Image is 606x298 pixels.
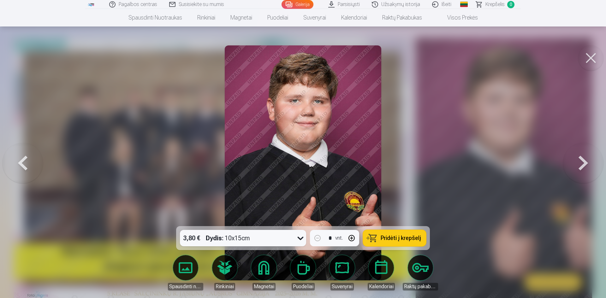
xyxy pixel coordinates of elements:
button: Pridėti į krepšelį [363,230,426,246]
div: Suvenyrai [330,283,354,290]
a: Raktų pakabukas [403,255,438,290]
div: vnt. [335,234,343,242]
a: Visos prekės [430,9,485,26]
a: Magnetai [223,9,260,26]
a: Suvenyrai [324,255,360,290]
a: Spausdinti nuotraukas [168,255,203,290]
div: 3,80 € [180,230,203,246]
span: Pridėti į krepšelį [381,235,421,241]
div: Magnetai [252,283,276,290]
a: Kalendoriai [364,255,399,290]
a: Spausdinti nuotraukas [121,9,190,26]
span: Krepšelis [485,1,505,8]
a: Puodeliai [260,9,296,26]
div: 10x15cm [206,230,250,246]
a: Raktų pakabukas [375,9,430,26]
div: Raktų pakabukas [403,283,438,290]
div: Puodeliai [292,283,315,290]
div: Kalendoriai [368,283,395,290]
strong: Dydis : [206,234,223,242]
span: 0 [507,1,514,8]
a: Kalendoriai [334,9,375,26]
a: Puodeliai [285,255,321,290]
a: Rinkiniai [190,9,223,26]
a: Suvenyrai [296,9,334,26]
a: Rinkiniai [207,255,242,290]
a: Magnetai [246,255,282,290]
div: Rinkiniai [214,283,235,290]
img: /fa2 [88,3,95,6]
div: Spausdinti nuotraukas [168,283,203,290]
